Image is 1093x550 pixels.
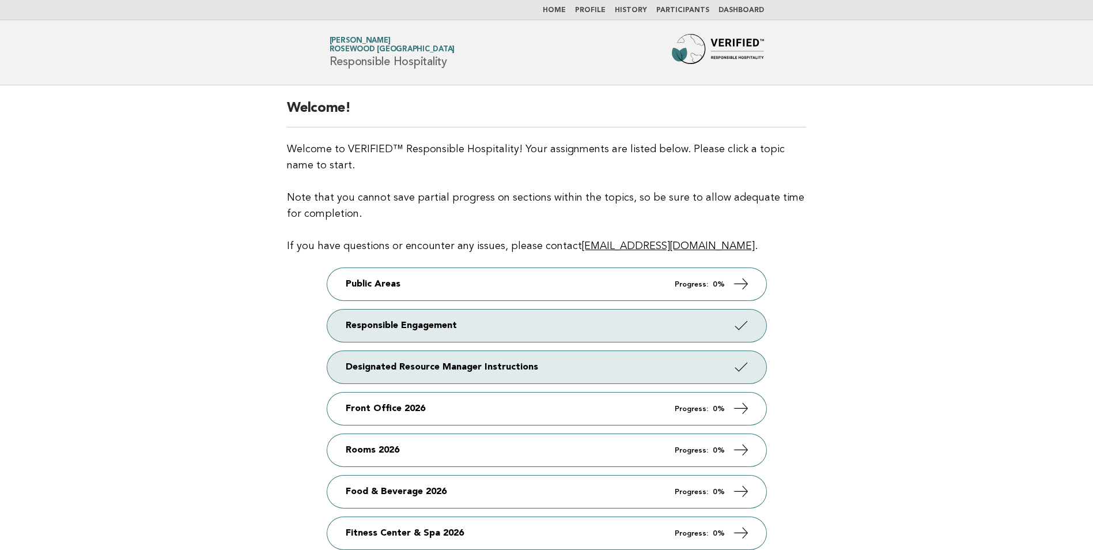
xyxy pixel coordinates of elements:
strong: 0% [713,281,725,288]
strong: 0% [713,405,725,413]
em: Progress: [675,530,708,537]
em: Progress: [675,281,708,288]
em: Progress: [675,405,708,413]
a: Rooms 2026 Progress: 0% [327,434,766,466]
strong: 0% [713,530,725,537]
h2: Welcome! [287,99,806,127]
p: Welcome to VERIFIED™ Responsible Hospitality! Your assignments are listed below. Please click a t... [287,141,806,254]
a: Food & Beverage 2026 Progress: 0% [327,476,766,508]
a: Home [543,7,566,14]
a: Profile [575,7,606,14]
a: Dashboard [718,7,764,14]
a: Front Office 2026 Progress: 0% [327,393,766,425]
img: Forbes Travel Guide [672,34,764,71]
em: Progress: [675,447,708,454]
em: Progress: [675,488,708,496]
a: [PERSON_NAME]Rosewood [GEOGRAPHIC_DATA] [330,37,455,53]
a: [EMAIL_ADDRESS][DOMAIN_NAME] [582,241,755,251]
strong: 0% [713,447,725,454]
strong: 0% [713,488,725,496]
h1: Responsible Hospitality [330,37,455,67]
a: Designated Resource Manager Instructions [327,351,766,383]
a: Responsible Engagement [327,310,766,342]
span: Rosewood [GEOGRAPHIC_DATA] [330,46,455,54]
a: Participants [656,7,709,14]
a: Fitness Center & Spa 2026 Progress: 0% [327,517,766,549]
a: Public Areas Progress: 0% [327,268,766,300]
a: History [615,7,647,14]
